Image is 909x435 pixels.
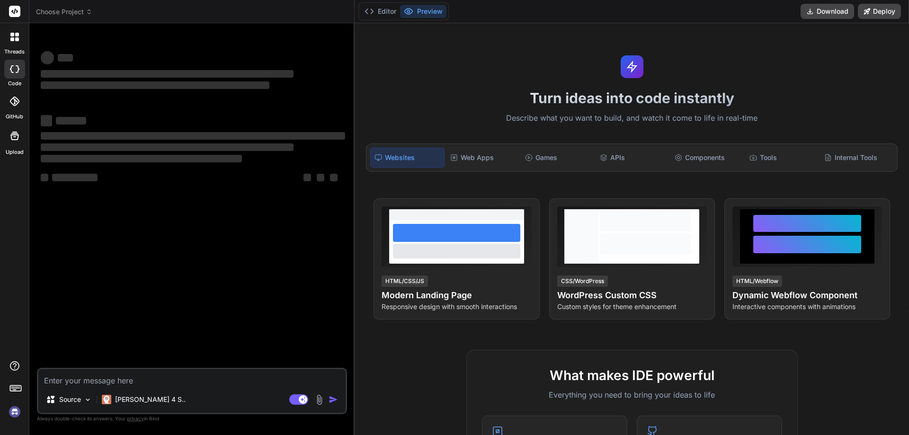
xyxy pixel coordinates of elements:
h4: Modern Landing Page [382,289,531,302]
h4: Dynamic Webflow Component [732,289,882,302]
span: ‌ [41,132,345,140]
div: Components [671,148,744,168]
button: Download [801,4,854,19]
img: attachment [314,394,325,405]
div: Websites [370,148,444,168]
div: HTML/CSS/JS [382,275,428,287]
div: HTML/Webflow [732,275,782,287]
p: Interactive components with animations [732,302,882,311]
button: Preview [400,5,446,18]
img: signin [7,404,23,420]
span: privacy [127,416,144,421]
label: threads [4,48,25,56]
span: ‌ [56,117,86,124]
button: Editor [361,5,400,18]
p: Everything you need to bring your ideas to life [482,389,782,400]
span: ‌ [52,174,98,181]
div: Games [521,148,594,168]
h1: Turn ideas into code instantly [360,89,903,107]
p: Always double-check its answers. Your in Bind [37,414,347,423]
span: ‌ [41,115,52,126]
h2: What makes IDE powerful [482,365,782,385]
span: ‌ [303,174,311,181]
span: ‌ [41,81,269,89]
img: Pick Models [84,396,92,404]
p: [PERSON_NAME] 4 S.. [115,395,186,404]
p: Responsive design with smooth interactions [382,302,531,311]
span: ‌ [41,70,294,78]
span: Choose Project [36,7,92,17]
h4: WordPress Custom CSS [557,289,707,302]
div: CSS/WordPress [557,275,608,287]
div: Tools [746,148,819,168]
p: Source [59,395,81,404]
button: Deploy [858,4,901,19]
p: Describe what you want to build, and watch it come to life in real-time [360,112,903,124]
p: Custom styles for theme enhancement [557,302,707,311]
img: icon [329,395,338,404]
div: APIs [596,148,669,168]
div: Internal Tools [820,148,893,168]
label: Upload [6,148,24,156]
span: ‌ [41,155,242,162]
label: code [8,80,21,88]
div: Web Apps [446,148,519,168]
span: ‌ [41,143,294,151]
span: ‌ [41,51,54,64]
img: Claude 4 Sonnet [102,395,111,404]
label: GitHub [6,113,23,121]
span: ‌ [317,174,324,181]
span: ‌ [41,174,48,181]
span: ‌ [330,174,338,181]
span: ‌ [58,54,73,62]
